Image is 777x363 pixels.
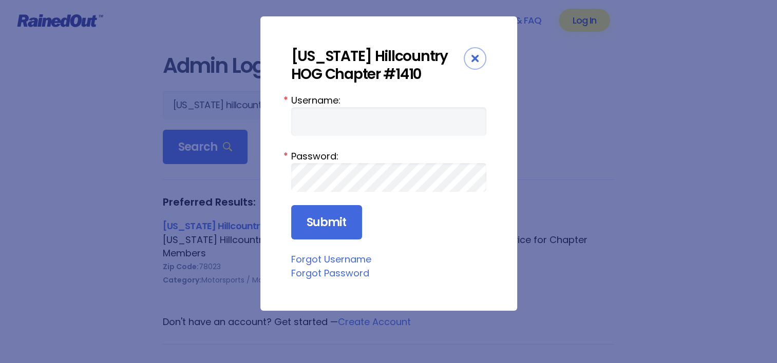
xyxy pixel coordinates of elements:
[291,267,369,279] a: Forgot Password
[291,47,464,83] div: [US_STATE] Hillcountry HOG Chapter #1410
[464,47,486,70] div: Close
[291,205,362,240] input: Submit
[291,93,486,107] label: Username:
[291,149,486,163] label: Password:
[291,253,371,266] a: Forgot Username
